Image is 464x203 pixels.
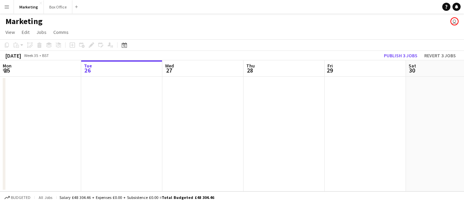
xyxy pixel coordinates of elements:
[83,66,92,74] span: 26
[162,195,214,200] span: Total Budgeted £48 304.46
[3,28,18,37] a: View
[44,0,72,14] button: Box Office
[5,16,42,26] h1: Marketing
[36,29,47,35] span: Jobs
[3,194,32,201] button: Budgeted
[326,66,333,74] span: 29
[5,29,15,35] span: View
[3,63,12,69] span: Mon
[22,29,30,35] span: Edit
[22,53,39,58] span: Week 35
[164,66,174,74] span: 27
[245,66,255,74] span: 28
[51,28,71,37] a: Comms
[84,63,92,69] span: Tue
[422,51,459,60] button: Revert 3 jobs
[42,53,49,58] div: BST
[5,52,21,59] div: [DATE]
[327,63,333,69] span: Fri
[14,0,44,14] button: Marketing
[409,63,416,69] span: Sat
[53,29,69,35] span: Comms
[11,195,31,200] span: Budgeted
[246,63,255,69] span: Thu
[408,66,416,74] span: 30
[59,195,214,200] div: Salary £48 304.46 + Expenses £0.00 + Subsistence £0.00 =
[165,63,174,69] span: Wed
[37,195,54,200] span: All jobs
[19,28,32,37] a: Edit
[381,51,420,60] button: Publish 3 jobs
[2,66,12,74] span: 25
[34,28,49,37] a: Jobs
[450,17,459,25] app-user-avatar: Liveforce Marketing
